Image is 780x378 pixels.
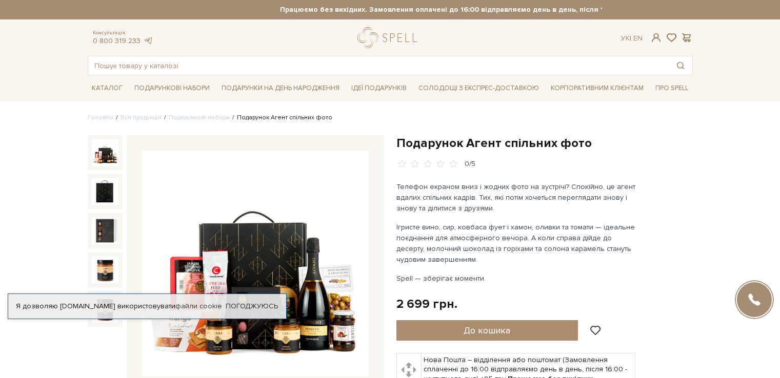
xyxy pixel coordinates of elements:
[651,80,692,96] span: Про Spell
[633,34,643,43] a: En
[92,139,118,166] img: Подарунок Агент спільних фото
[396,181,637,214] p: Телефон екраном вниз і жодних фото на зустрічі? Спокійно, це агент вдалих спільних кадрів. Тих, я...
[88,80,127,96] span: Каталог
[396,296,457,312] div: 2 699 грн.
[88,114,113,121] a: Головна
[142,151,369,377] img: Подарунок Агент спільних фото
[347,80,411,96] span: Ідеї подарунків
[92,178,118,205] img: Подарунок Агент спільних фото
[226,302,278,311] a: Погоджуюсь
[93,36,141,45] a: 0 800 319 233
[396,222,637,265] p: Ігристе вино, сир, ковбаса фует і хамон, оливки та томати — ідеальне поєднання для атмосферного в...
[396,135,693,151] h1: Подарунок Агент спільних фото
[217,80,344,96] span: Подарунки на День народження
[630,34,631,43] span: |
[169,114,230,121] a: Подарункові набори
[357,27,422,48] a: logo
[414,79,543,97] a: Солодощі з експрес-доставкою
[621,34,643,43] div: Ук
[175,302,222,310] a: файли cookie
[396,320,578,341] button: До кошика
[143,36,153,45] a: telegram
[88,56,669,75] input: Пошук товару у каталозі
[121,114,162,121] a: Вся продукція
[93,30,153,36] span: Консультація:
[230,113,332,122] li: Подарунок Агент спільних фото
[130,80,214,96] span: Подарункові набори
[547,79,648,97] a: Корпоративним клієнтам
[396,273,637,284] p: Spell — зберігає моменти.
[465,159,475,169] div: 0/5
[8,302,286,311] div: Я дозволяю [DOMAIN_NAME] використовувати
[92,257,118,283] img: Подарунок Агент спільних фото
[464,325,510,336] span: До кошика
[669,56,692,75] button: Пошук товару у каталозі
[92,217,118,244] img: Подарунок Агент спільних фото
